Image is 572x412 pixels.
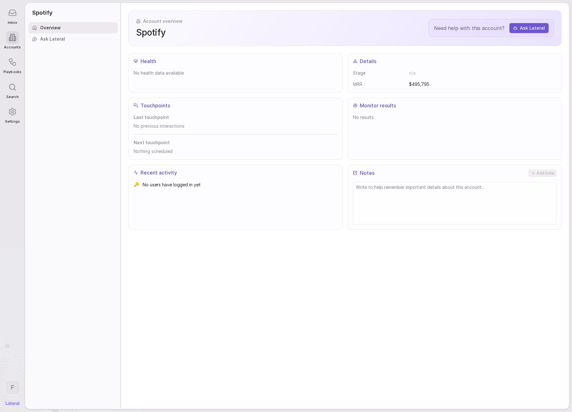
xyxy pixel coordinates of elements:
span: Ask Lateral [40,36,65,42]
span: Accounts [4,45,21,49]
a: Accounts [3,28,21,52]
a: Overview [28,22,118,33]
span: Health [141,57,156,65]
span: Monitor results [360,102,396,109]
span: Next touchpoint [134,140,337,146]
span: F [11,383,14,391]
span: Nothing scheduled [134,148,337,154]
span: Search [6,95,19,99]
dt: MRR [353,81,404,87]
a: Inbox [3,3,21,28]
img: Lateral [6,401,19,405]
span: n/a [409,70,416,76]
span: Settings [5,120,20,124]
span: Overview [40,25,61,31]
span: Notes [360,169,374,177]
span: Inbox [8,21,17,25]
span: No users have logged in yet [143,181,201,188]
span: Touchpoints [141,102,170,109]
span: Playbooks [3,70,21,74]
span: Need help with this account? [434,24,504,32]
span: 🔑 [134,181,139,188]
button: Add note [528,169,556,177]
button: Ask Lateral [509,23,549,33]
dt: Stage [353,70,404,76]
span: Spotify [136,27,166,38]
span: No results [353,114,556,120]
a: Settings [3,102,21,127]
a: Playbooks [3,52,21,77]
a: Ask Lateral [28,33,118,45]
span: $495,795 [409,81,429,87]
span: Account overview [143,18,183,24]
span: Details [360,57,376,65]
span: Last touchpoint [134,114,337,120]
span: No previous interactions [134,123,337,129]
span: No health data available [134,70,337,76]
span: Spotify [32,9,53,17]
span: Recent activity [141,169,177,176]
